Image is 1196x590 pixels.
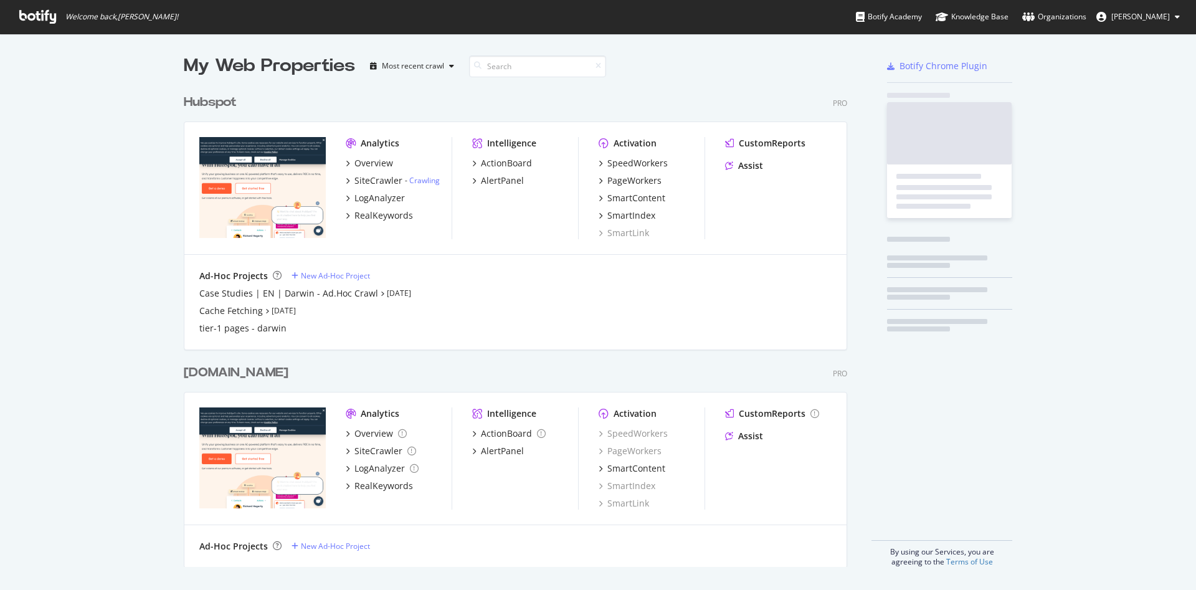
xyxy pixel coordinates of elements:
[292,270,370,281] a: New Ad-Hoc Project
[1022,11,1086,23] div: Organizations
[1086,7,1190,27] button: [PERSON_NAME]
[272,305,296,316] a: [DATE]
[346,157,393,169] a: Overview
[405,175,440,186] div: -
[409,175,440,186] a: Crawling
[599,157,668,169] a: SpeedWorkers
[599,445,662,457] a: PageWorkers
[899,60,987,72] div: Botify Chrome Plugin
[614,137,657,150] div: Activation
[387,288,411,298] a: [DATE]
[184,364,293,382] a: [DOMAIN_NAME]
[354,157,393,169] div: Overview
[472,445,524,457] a: AlertPanel
[346,462,419,475] a: LogAnalyzer
[599,427,668,440] a: SpeedWorkers
[607,209,655,222] div: SmartIndex
[725,407,819,420] a: CustomReports
[354,192,405,204] div: LogAnalyzer
[382,62,444,70] div: Most recent crawl
[199,322,287,335] a: tier-1 pages - darwin
[301,541,370,551] div: New Ad-Hoc Project
[487,407,536,420] div: Intelligence
[887,60,987,72] a: Botify Chrome Plugin
[481,445,524,457] div: AlertPanel
[487,137,536,150] div: Intelligence
[871,540,1012,567] div: By using our Services, you are agreeing to the
[1111,11,1170,22] span: Victor Pan
[739,407,805,420] div: CustomReports
[199,407,326,508] img: hubspot-bulkdataexport.com
[184,79,857,567] div: grid
[301,270,370,281] div: New Ad-Hoc Project
[614,407,657,420] div: Activation
[599,480,655,492] a: SmartIndex
[199,137,326,238] img: hubspot.com
[599,227,649,239] a: SmartLink
[346,192,405,204] a: LogAnalyzer
[292,541,370,551] a: New Ad-Hoc Project
[481,427,532,440] div: ActionBoard
[354,427,393,440] div: Overview
[607,462,665,475] div: SmartContent
[199,305,263,317] a: Cache Fetching
[346,174,440,187] a: SiteCrawler- Crawling
[472,174,524,187] a: AlertPanel
[199,287,378,300] a: Case Studies | EN | Darwin - Ad.Hoc Crawl
[346,427,407,440] a: Overview
[599,192,665,204] a: SmartContent
[361,137,399,150] div: Analytics
[607,174,662,187] div: PageWorkers
[361,407,399,420] div: Analytics
[354,174,402,187] div: SiteCrawler
[481,157,532,169] div: ActionBoard
[607,192,665,204] div: SmartContent
[354,209,413,222] div: RealKeywords
[199,270,268,282] div: Ad-Hoc Projects
[599,497,649,510] a: SmartLink
[354,480,413,492] div: RealKeywords
[599,209,655,222] a: SmartIndex
[599,174,662,187] a: PageWorkers
[184,93,237,112] div: Hubspot
[184,93,242,112] a: Hubspot
[184,54,355,79] div: My Web Properties
[365,56,459,76] button: Most recent crawl
[65,12,178,22] span: Welcome back, [PERSON_NAME] !
[472,157,532,169] a: ActionBoard
[469,55,606,77] input: Search
[354,462,405,475] div: LogAnalyzer
[739,137,805,150] div: CustomReports
[481,174,524,187] div: AlertPanel
[346,209,413,222] a: RealKeywords
[599,462,665,475] a: SmartContent
[184,364,288,382] div: [DOMAIN_NAME]
[738,430,763,442] div: Assist
[199,540,268,553] div: Ad-Hoc Projects
[725,430,763,442] a: Assist
[354,445,402,457] div: SiteCrawler
[725,159,763,172] a: Assist
[833,98,847,108] div: Pro
[472,427,546,440] a: ActionBoard
[946,556,993,567] a: Terms of Use
[833,368,847,379] div: Pro
[725,137,805,150] a: CustomReports
[738,159,763,172] div: Assist
[936,11,1009,23] div: Knowledge Base
[607,157,668,169] div: SpeedWorkers
[346,445,416,457] a: SiteCrawler
[346,480,413,492] a: RealKeywords
[856,11,922,23] div: Botify Academy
